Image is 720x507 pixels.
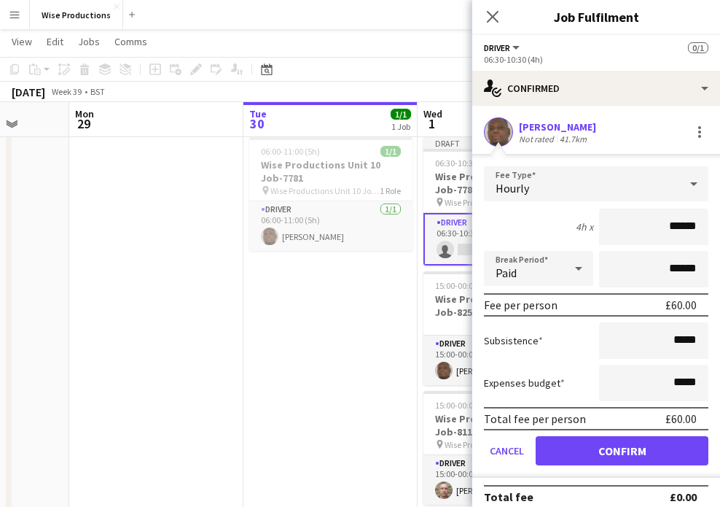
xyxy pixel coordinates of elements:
[380,185,401,196] span: 1 Role
[435,280,517,291] span: 15:00-00:00 (9h) (Thu)
[247,115,267,132] span: 30
[391,109,411,120] span: 1/1
[445,439,554,450] span: Wise Productions Unit 10 Job-8111
[114,35,147,48] span: Comms
[421,115,442,132] span: 1
[423,107,442,120] span: Wed
[72,32,106,51] a: Jobs
[75,107,94,120] span: Mon
[519,120,596,133] div: [PERSON_NAME]
[249,137,412,251] app-job-card: 06:00-11:00 (5h)1/1Wise Productions Unit 10 Job-7781 Wise Productions Unit 10 Job-77811 RoleDrive...
[423,137,587,266] app-job-card: Draft06:30-10:30 (4h)0/1Wise Productions unit 10 Job-7781 Wise Productions unit 10 Job-77811 Role...
[688,42,708,53] span: 0/1
[423,293,587,319] h3: Wise Productions Unit 10 Job-8250
[496,181,529,196] span: Hourly
[380,146,401,157] span: 1/1
[391,121,410,132] div: 1 Job
[484,54,708,65] div: 06:30-10:30 (4h)
[423,271,587,385] app-job-card: 15:00-00:00 (9h) (Thu)1/1Wise Productions Unit 10 Job-82501 RoleDriver1/115:00-00:00 (9h)[PERSON_...
[435,400,517,411] span: 15:00-00:00 (9h) (Thu)
[90,86,105,97] div: BST
[423,213,587,266] app-card-role: Driver0/106:30-10:30 (4h)
[47,35,63,48] span: Edit
[423,336,587,385] app-card-role: Driver1/115:00-00:00 (9h)[PERSON_NAME]
[519,133,557,144] div: Not rated
[6,32,38,51] a: View
[423,170,587,196] h3: Wise Productions unit 10 Job-7781
[484,376,565,390] label: Expenses budget
[484,334,543,347] label: Subsistence
[12,85,45,99] div: [DATE]
[665,298,697,312] div: £60.00
[435,158,494,169] span: 06:30-10:30 (4h)
[484,42,510,53] span: Driver
[484,42,522,53] button: Driver
[249,158,412,185] h3: Wise Productions Unit 10 Job-7781
[472,7,720,26] h3: Job Fulfilment
[41,32,69,51] a: Edit
[423,455,587,505] app-card-role: Driver1/115:00-00:00 (9h)[PERSON_NAME]
[48,86,85,97] span: Week 39
[261,146,320,157] span: 06:00-11:00 (5h)
[665,411,697,426] div: £60.00
[73,115,94,132] span: 29
[536,436,708,465] button: Confirm
[484,489,533,504] div: Total fee
[270,185,380,196] span: Wise Productions Unit 10 Job-7781
[576,220,593,233] div: 4h x
[249,201,412,251] app-card-role: Driver1/106:00-11:00 (5h)[PERSON_NAME]
[249,107,267,120] span: Tue
[423,137,587,149] div: Draft
[484,436,530,465] button: Cancel
[496,266,517,280] span: Paid
[12,35,32,48] span: View
[557,133,590,144] div: 41.7km
[30,1,123,29] button: Wise Productions
[484,411,586,426] div: Total fee per person
[78,35,100,48] span: Jobs
[484,298,557,312] div: Fee per person
[445,197,554,208] span: Wise Productions unit 10 Job-7781
[423,391,587,505] app-job-card: 15:00-00:00 (9h) (Thu)1/1Wise Productions Unit 10-Job-8111 Wise Productions Unit 10 Job-81111 Rol...
[472,71,720,106] div: Confirmed
[670,489,697,504] div: £0.00
[423,412,587,438] h3: Wise Productions Unit 10-Job-8111
[109,32,153,51] a: Comms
